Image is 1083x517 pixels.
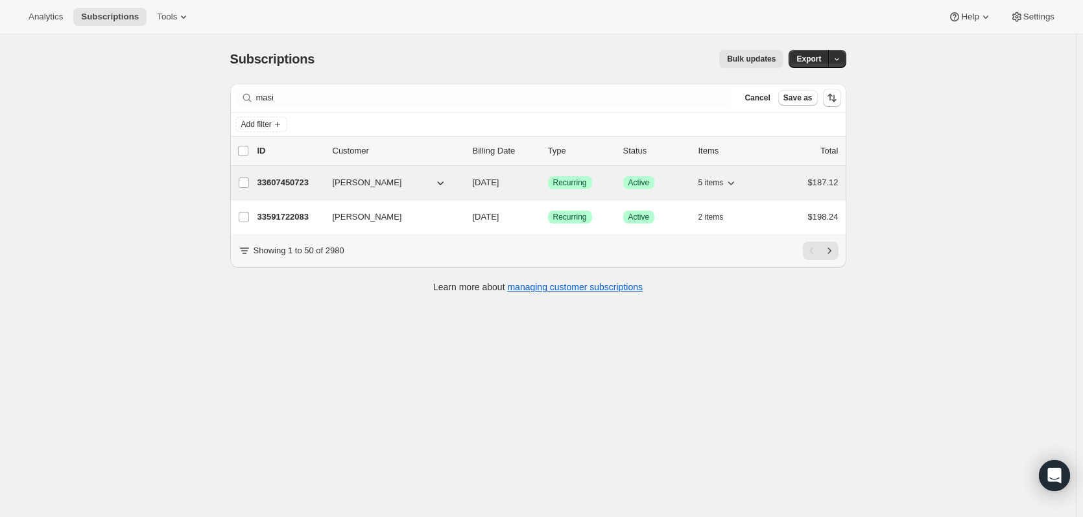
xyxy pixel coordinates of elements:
[257,208,839,226] div: 33591722083[PERSON_NAME][DATE]SuccessRecurringSuccessActive2 items$198.24
[789,50,829,68] button: Export
[698,212,724,222] span: 2 items
[823,89,841,107] button: Sort the results
[961,12,979,22] span: Help
[230,52,315,66] span: Subscriptions
[820,144,838,157] p: Total
[553,178,587,188] span: Recurring
[333,211,402,224] span: [PERSON_NAME]
[719,50,783,68] button: Bulk updates
[940,8,999,26] button: Help
[257,144,322,157] p: ID
[628,178,650,188] span: Active
[698,208,738,226] button: 2 items
[553,212,587,222] span: Recurring
[548,144,613,157] div: Type
[803,242,839,260] nav: Pagination
[698,174,738,192] button: 5 items
[235,117,287,132] button: Add filter
[698,144,763,157] div: Items
[257,174,839,192] div: 33607450723[PERSON_NAME][DATE]SuccessRecurringSuccessActive5 items$187.12
[820,242,839,260] button: Next
[325,207,455,227] button: [PERSON_NAME]
[149,8,198,26] button: Tools
[473,212,499,222] span: [DATE]
[1039,460,1070,491] div: Open Intercom Messenger
[257,176,322,189] p: 33607450723
[333,176,402,189] span: [PERSON_NAME]
[739,90,775,106] button: Cancel
[241,119,272,130] span: Add filter
[254,244,344,257] p: Showing 1 to 50 of 2980
[473,144,538,157] p: Billing Date
[507,282,643,292] a: managing customer subscriptions
[21,8,71,26] button: Analytics
[325,172,455,193] button: [PERSON_NAME]
[727,54,776,64] span: Bulk updates
[256,89,732,107] input: Filter subscribers
[473,178,499,187] span: [DATE]
[157,12,177,22] span: Tools
[628,212,650,222] span: Active
[808,212,839,222] span: $198.24
[29,12,63,22] span: Analytics
[698,178,724,188] span: 5 items
[257,144,839,157] div: IDCustomerBilling DateTypeStatusItemsTotal
[333,144,462,157] p: Customer
[808,178,839,187] span: $187.12
[623,144,688,157] p: Status
[433,281,643,293] p: Learn more about
[783,93,813,103] span: Save as
[73,8,147,26] button: Subscriptions
[257,211,322,224] p: 33591722083
[81,12,139,22] span: Subscriptions
[1003,8,1062,26] button: Settings
[744,93,770,103] span: Cancel
[1023,12,1054,22] span: Settings
[778,90,818,106] button: Save as
[796,54,821,64] span: Export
